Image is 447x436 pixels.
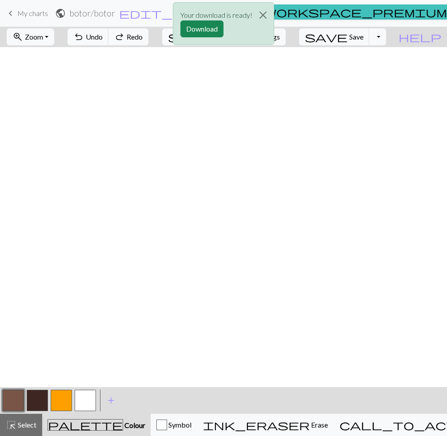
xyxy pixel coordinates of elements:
[16,420,36,429] span: Select
[123,421,145,429] span: Colour
[106,394,116,407] span: add
[48,419,123,431] span: palette
[180,20,223,37] button: Download
[151,414,197,436] button: Symbol
[6,419,16,431] span: highlight_alt
[310,420,328,429] span: Erase
[203,419,310,431] span: ink_eraser
[197,414,334,436] button: Erase
[42,414,151,436] button: Colour
[180,10,252,20] p: Your download is ready!
[167,420,192,429] span: Symbol
[252,3,274,28] button: Close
